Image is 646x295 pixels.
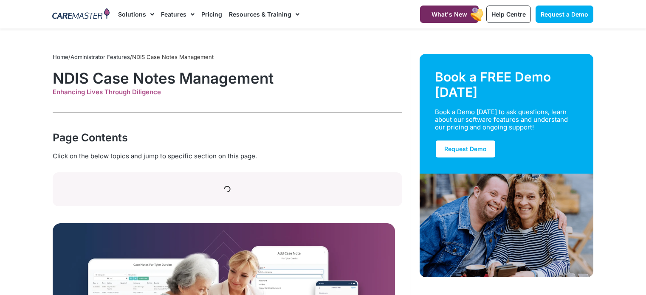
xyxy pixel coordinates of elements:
[420,174,594,277] img: Support Worker and NDIS Participant out for a coffee.
[53,69,402,87] h1: NDIS Case Notes Management
[486,6,531,23] a: Help Centre
[53,53,68,60] a: Home
[541,11,588,18] span: Request a Demo
[435,69,578,100] div: Book a FREE Demo [DATE]
[420,6,479,23] a: What's New
[52,8,110,21] img: CareMaster Logo
[432,11,467,18] span: What's New
[435,108,568,131] div: Book a Demo [DATE] to ask questions, learn about our software features and understand our pricing...
[491,11,526,18] span: Help Centre
[53,130,402,145] div: Page Contents
[435,140,496,158] a: Request Demo
[71,53,130,60] a: Administrator Features
[53,88,402,96] div: Enhancing Lives Through Diligence
[444,145,487,152] span: Request Demo
[53,152,402,161] div: Click on the below topics and jump to specific section on this page.
[536,6,593,23] a: Request a Demo
[53,53,214,60] span: / /
[132,53,214,60] span: NDIS Case Notes Management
